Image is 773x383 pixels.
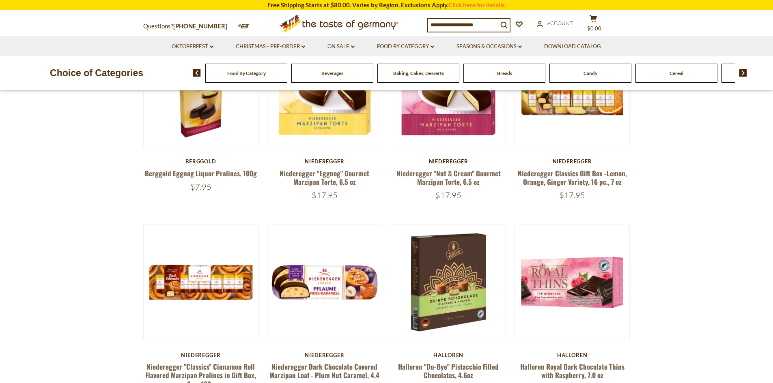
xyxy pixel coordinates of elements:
a: Seasons & Occasions [456,42,522,51]
img: Niederegger "Classics" Cinnamon Roll Flavored Marzipan Pralines in Gift Box, 8pc, 100g [144,225,258,340]
img: previous arrow [193,69,201,77]
img: Halloren Royal Dark Chocolate Thins with Raspberry, 7.0 oz [515,225,630,340]
button: $0.00 [581,15,606,35]
div: Berggold [143,158,259,165]
a: Christmas - PRE-ORDER [236,42,305,51]
div: Niederegger [515,158,630,165]
span: $17.95 [312,190,338,200]
a: On Sale [327,42,355,51]
div: Niederegger [143,352,259,358]
img: Niederegger Dark Chocolate Covered Marzipan Loaf - Plum Nut Caramel, 4.4 oz [267,225,382,340]
a: Download Catalog [544,42,601,51]
a: Food By Category [377,42,434,51]
div: Halloren [515,352,630,358]
div: Niederegger [267,158,383,165]
a: Account [537,19,573,28]
a: Halloren Royal Dark Chocolate Thins with Raspberry, 7.0 oz [520,362,624,380]
span: $17.95 [559,190,585,200]
div: Halloren [391,352,506,358]
div: Niederegger [267,352,383,358]
a: Beverages [321,70,343,76]
a: Oktoberfest [172,42,213,51]
a: Halloren "Du-Bye" Pistacchio Filled Chocolates, 4.6oz [398,362,499,380]
a: Cereal [670,70,683,76]
a: Food By Category [227,70,266,76]
span: Account [547,20,573,26]
img: next arrow [739,69,747,77]
div: Niederegger [391,158,506,165]
span: $17.95 [435,190,461,200]
a: Breads [497,70,512,76]
a: Candy [584,70,597,76]
p: Questions? [143,21,233,32]
a: Niederegger "Nut & Cream" Gourmet Marzipan Torte, 6.5 oz [396,168,501,187]
a: Niederegger Classics Gift Box -Lemon, Orange, Ginger Variety, 16 pc., 7 oz [518,168,627,187]
a: Niederegger "Eggnog" Gourmet Marzipan Torte, 6.5 oz [280,168,369,187]
a: [PHONE_NUMBER] [173,22,227,30]
span: $7.95 [190,182,211,192]
a: Baking, Cakes, Desserts [393,70,444,76]
a: Berggold Eggnog Liquor Pralines, 100g [145,168,257,178]
a: Click here for details. [448,1,506,9]
img: Halloren "Du-Bye" Pistacchio Filled Chocolates, 4.6oz [391,225,506,340]
span: $0.00 [587,25,601,32]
